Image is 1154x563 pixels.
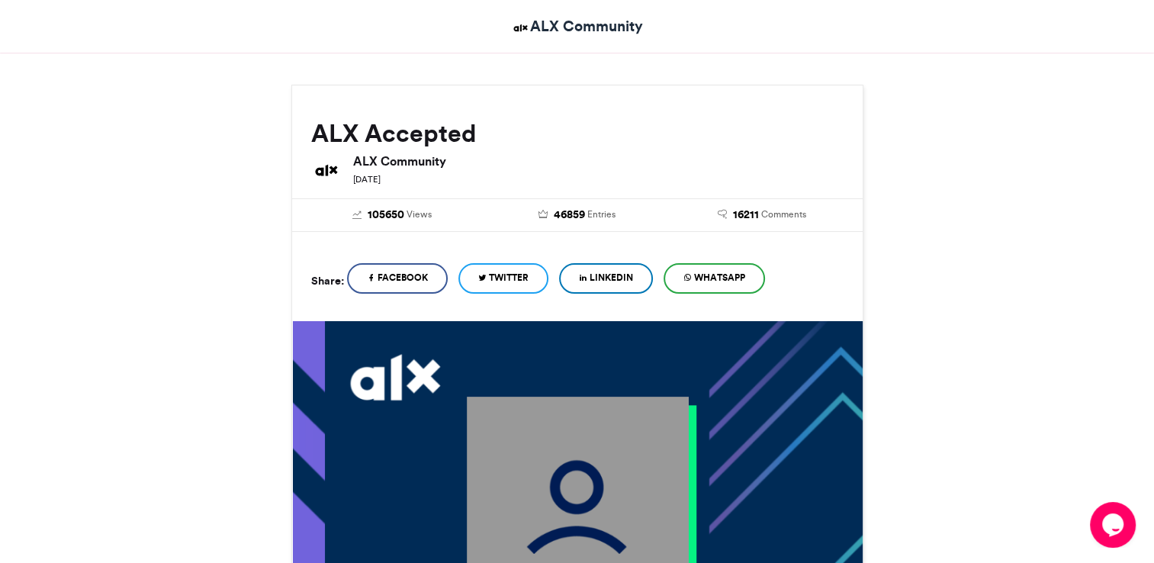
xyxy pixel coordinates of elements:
[694,271,745,285] span: WhatsApp
[311,155,342,185] img: ALX Community
[407,208,432,221] span: Views
[590,271,633,285] span: LinkedIn
[458,263,548,294] a: Twitter
[353,155,844,167] h6: ALX Community
[496,207,658,224] a: 46859 Entries
[378,271,428,285] span: Facebook
[489,271,529,285] span: Twitter
[559,263,653,294] a: LinkedIn
[733,207,759,224] span: 16211
[681,207,844,224] a: 16211 Comments
[311,120,844,147] h2: ALX Accepted
[587,208,616,221] span: Entries
[511,15,643,37] a: ALX Community
[761,208,806,221] span: Comments
[554,207,585,224] span: 46859
[347,263,448,294] a: Facebook
[511,18,530,37] img: ALX Community
[368,207,404,224] span: 105650
[311,271,344,291] h5: Share:
[1090,502,1139,548] iframe: chat widget
[353,174,381,185] small: [DATE]
[311,207,474,224] a: 105650 Views
[664,263,765,294] a: WhatsApp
